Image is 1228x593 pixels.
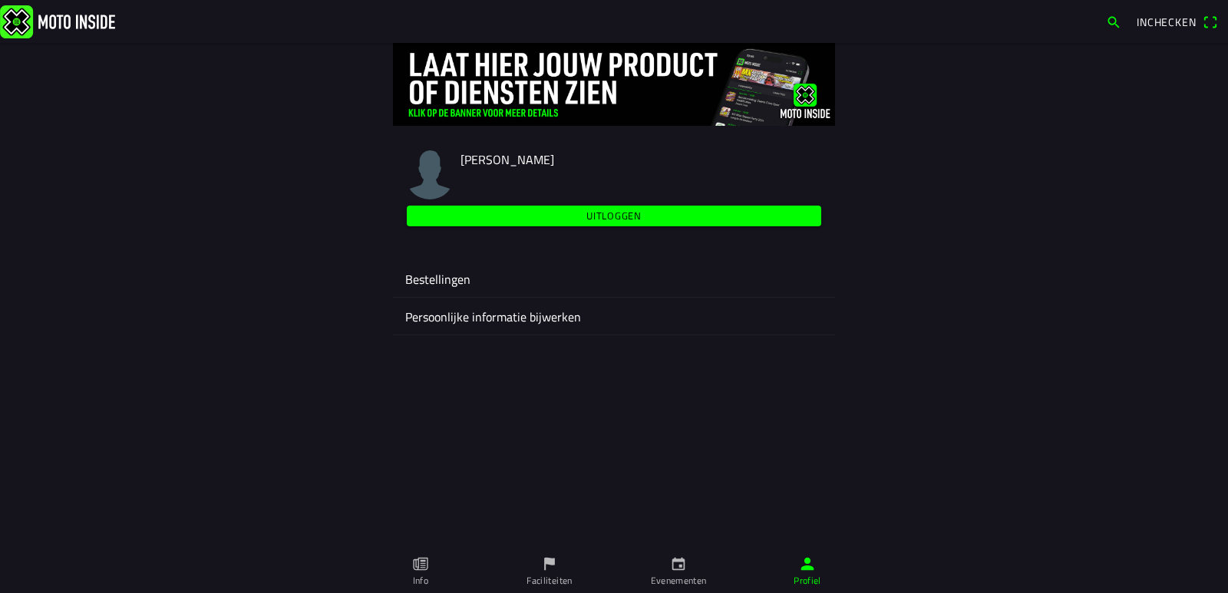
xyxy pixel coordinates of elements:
[405,308,823,326] ion-label: Persoonlijke informatie bijwerken
[541,555,558,572] ion-icon: flag
[413,574,428,588] ion-label: Info
[1137,14,1197,30] span: Inchecken
[405,270,823,288] ion-label: Bestellingen
[460,150,554,169] span: [PERSON_NAME]
[1098,8,1129,35] a: search
[527,574,572,588] ion-label: Faciliteiten
[393,43,835,126] img: 4Lg0uCZZgYSq9MW2zyHRs12dBiEH1AZVHKMOLPl0.jpg
[799,555,816,572] ion-icon: person
[1129,8,1225,35] a: Incheckenqr scanner
[794,574,821,588] ion-label: Profiel
[405,150,454,199] img: moto-inside-avatar.png
[670,555,687,572] ion-icon: calendar
[407,206,821,226] ion-button: Uitloggen
[412,555,429,572] ion-icon: paper
[651,574,707,588] ion-label: Evenementen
